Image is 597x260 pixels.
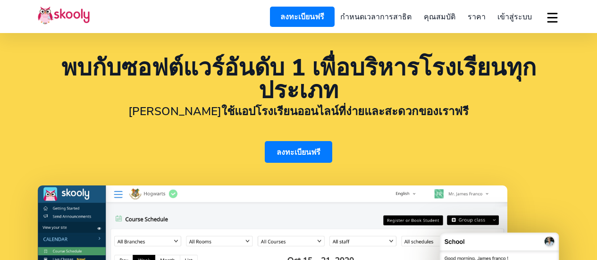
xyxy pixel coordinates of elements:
[265,141,332,163] a: ลงทะเบียนฟรี
[38,6,90,25] img: Skooly
[546,7,559,28] button: dropdown menu
[38,57,559,102] h1: พบกับซอฟต์แวร์อันดับ 1 เพื่อบริหารโรงเรียนทุกประเภท
[335,8,418,25] a: กำหนดเวลาการสาธิต
[497,12,532,22] span: เข้าสู่ระบบ
[491,8,538,25] a: เข้าสู่ระบบ
[38,104,559,118] h2: [PERSON_NAME]ใช้แอปโรงเรียนออนไลน์ที่ง่ายและสะดวกของเราฟรี
[270,7,335,27] a: ลงทะเบียนฟรี
[468,12,486,22] span: ราคา
[418,8,462,25] a: คุณสมบัติ
[462,8,492,25] a: ราคา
